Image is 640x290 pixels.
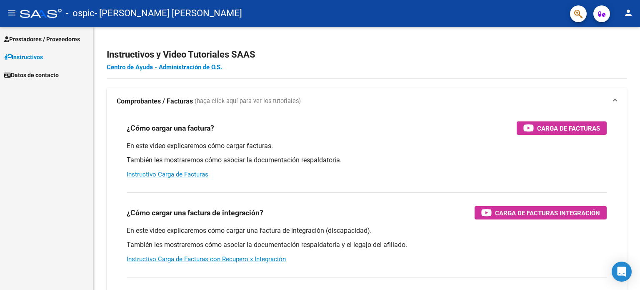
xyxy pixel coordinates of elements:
button: Carga de Facturas [517,121,607,135]
span: Carga de Facturas [537,123,600,134]
strong: Comprobantes / Facturas [117,97,193,106]
p: También les mostraremos cómo asociar la documentación respaldatoria. [127,156,607,165]
a: Instructivo Carga de Facturas con Recupero x Integración [127,255,286,263]
h3: ¿Cómo cargar una factura? [127,122,214,134]
span: Prestadores / Proveedores [4,35,80,44]
mat-icon: person [623,8,633,18]
a: Centro de Ayuda - Administración de O.S. [107,63,222,71]
p: En este video explicaremos cómo cargar una factura de integración (discapacidad). [127,226,607,235]
mat-expansion-panel-header: Comprobantes / Facturas (haga click aquí para ver los tutoriales) [107,88,627,115]
div: Open Intercom Messenger [612,262,632,282]
h2: Instructivos y Video Tutoriales SAAS [107,47,627,63]
p: También les mostraremos cómo asociar la documentación respaldatoria y el legajo del afiliado. [127,240,607,250]
mat-icon: menu [7,8,17,18]
span: - ospic [66,4,95,23]
p: En este video explicaremos cómo cargar facturas. [127,141,607,151]
span: Datos de contacto [4,71,59,80]
button: Carga de Facturas Integración [475,206,607,219]
a: Instructivo Carga de Facturas [127,171,208,178]
h3: ¿Cómo cargar una factura de integración? [127,207,263,219]
span: (haga click aquí para ver los tutoriales) [195,97,301,106]
span: - [PERSON_NAME] [PERSON_NAME] [95,4,242,23]
span: Instructivos [4,53,43,62]
span: Carga de Facturas Integración [495,208,600,218]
